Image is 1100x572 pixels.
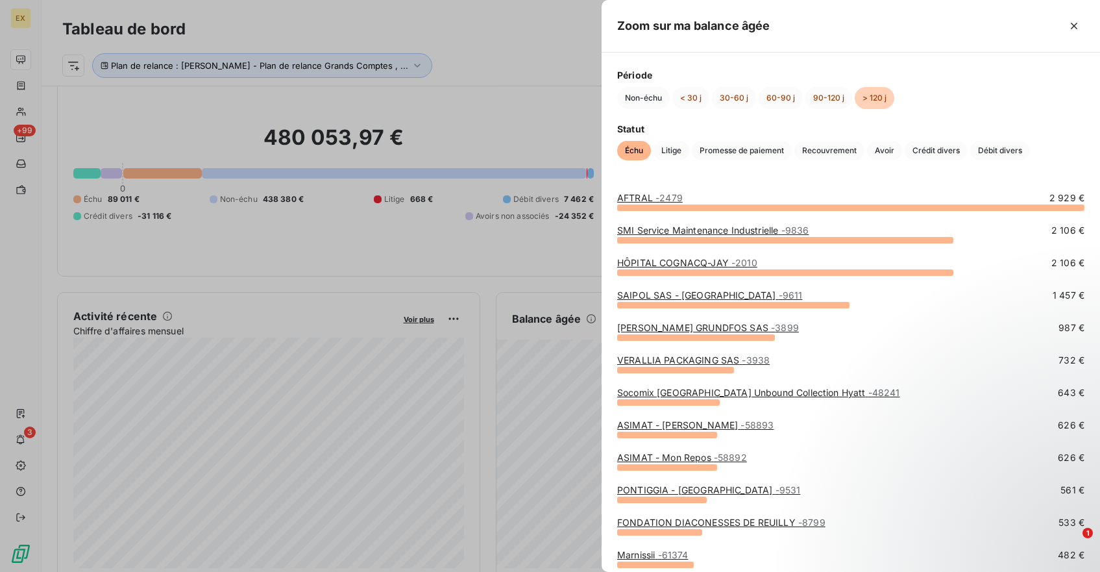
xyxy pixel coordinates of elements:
button: > 120 j [855,87,894,109]
span: 732 € [1058,354,1084,367]
a: SMI Service Maintenance Industrielle [617,225,809,236]
span: 2 929 € [1049,192,1084,205]
button: Crédit divers [905,141,968,160]
iframe: Intercom live chat [1056,528,1087,559]
span: 1 457 € [1053,289,1084,302]
a: AFTRAL [617,192,683,203]
span: - 48241 [868,387,900,398]
iframe: Intercom notifications message [840,446,1100,537]
span: 987 € [1058,321,1084,334]
a: Socomix [GEOGRAPHIC_DATA] Unbound Collection Hyatt [617,387,900,398]
button: Échu [617,141,651,160]
span: - 8799 [798,517,825,528]
span: 643 € [1058,386,1084,399]
span: - 9611 [779,290,803,301]
a: Marnissii [617,549,688,560]
span: Statut [617,122,1084,136]
a: [PERSON_NAME] GRUNDFOS SAS [617,322,799,333]
button: < 30 j [672,87,709,109]
a: FONDATION DIACONESSES DE REUILLY [617,517,825,528]
span: - 58893 [740,419,774,430]
span: Période [617,68,1084,82]
a: HÔPITAL COGNACQ-JAY [617,257,757,268]
span: - 58892 [714,452,747,463]
span: 2 106 € [1051,224,1084,237]
span: - 61374 [658,549,689,560]
button: Avoir [867,141,902,160]
h5: Zoom sur ma balance âgée [617,17,770,35]
button: 30-60 j [712,87,756,109]
button: 90-120 j [805,87,852,109]
button: Litige [654,141,689,160]
a: PONTIGGIA - [GEOGRAPHIC_DATA] [617,484,800,495]
span: - 3938 [742,354,770,366]
span: - 9531 [776,484,801,495]
span: - 9836 [781,225,809,236]
button: 60-90 j [759,87,803,109]
span: - 2479 [655,192,683,203]
button: Promesse de paiement [692,141,792,160]
span: - 2010 [731,257,757,268]
span: 1 [1082,528,1093,538]
button: Recouvrement [794,141,864,160]
span: 626 € [1058,419,1084,432]
button: Non-échu [617,87,670,109]
button: Débit divers [970,141,1030,160]
a: VERALLIA PACKAGING SAS [617,354,770,366]
a: ASIMAT - [PERSON_NAME] [617,419,774,430]
span: - 3899 [771,322,799,333]
span: 2 106 € [1051,256,1084,269]
a: ASIMAT - Mon Repos [617,452,747,463]
a: SAIPOL SAS - [GEOGRAPHIC_DATA] [617,290,802,301]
